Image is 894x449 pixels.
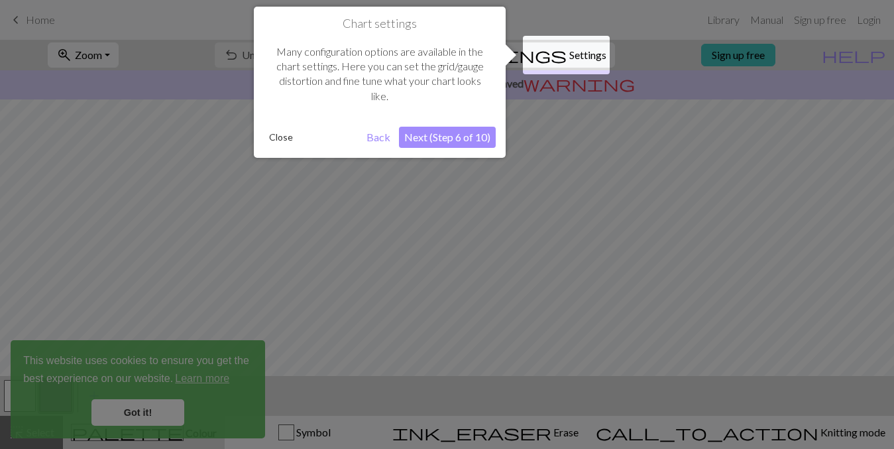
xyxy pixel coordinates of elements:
[254,7,506,158] div: Chart settings
[399,127,496,148] button: Next (Step 6 of 10)
[264,31,496,117] div: Many configuration options are available in the chart settings. Here you can set the grid/gauge d...
[264,17,496,31] h1: Chart settings
[361,127,396,148] button: Back
[264,127,298,147] button: Close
